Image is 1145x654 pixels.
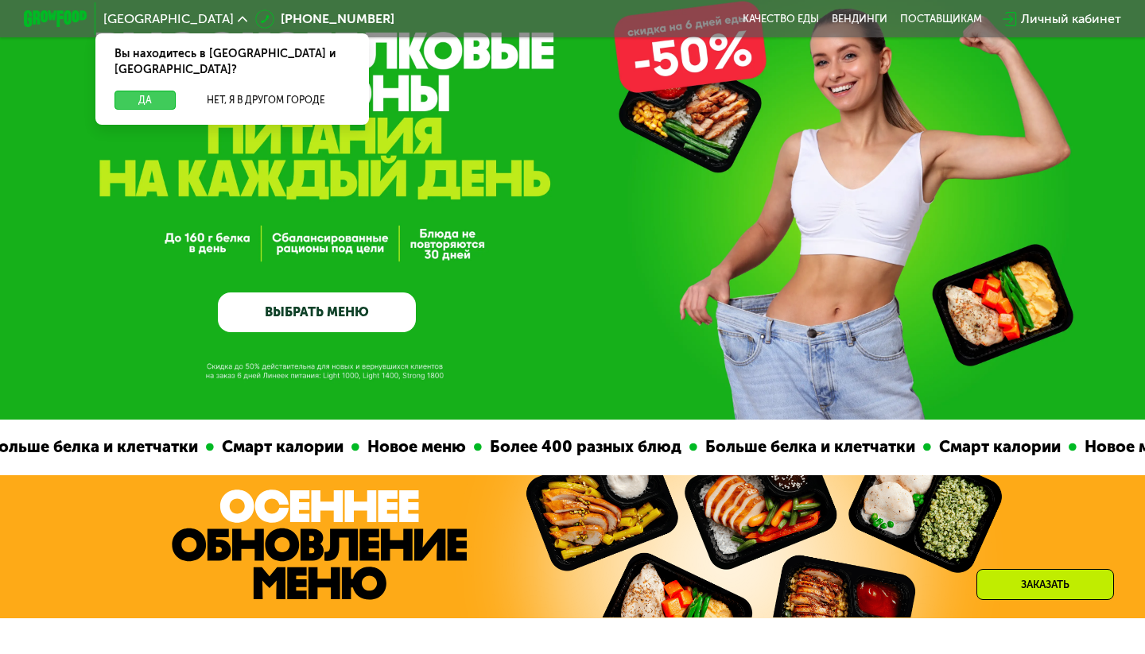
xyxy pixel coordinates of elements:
div: поставщикам [900,13,982,25]
a: Вендинги [832,13,887,25]
div: Личный кабинет [1021,10,1121,29]
div: Новое меню [358,435,472,459]
button: Да [114,91,176,110]
div: Смарт калории [930,435,1067,459]
div: Больше белка и клетчатки [696,435,922,459]
div: Смарт калории [212,435,350,459]
div: Более 400 разных блюд [480,435,688,459]
div: Заказать [976,569,1114,600]
a: ВЫБРАТЬ МЕНЮ [218,292,416,332]
span: [GEOGRAPHIC_DATA] [103,13,234,25]
div: Вы находитесь в [GEOGRAPHIC_DATA] и [GEOGRAPHIC_DATA]? [95,33,369,91]
a: [PHONE_NUMBER] [255,10,394,29]
button: Нет, я в другом городе [182,91,350,110]
a: Качество еды [743,13,819,25]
